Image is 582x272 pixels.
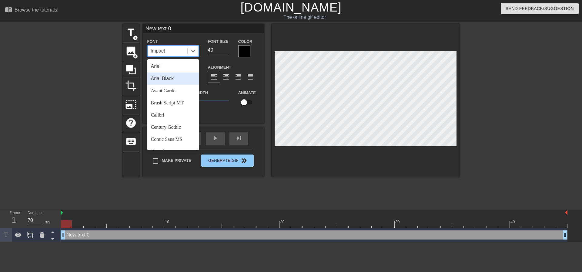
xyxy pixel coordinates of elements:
[9,215,18,226] div: 1
[125,136,137,147] span: keyboard
[201,155,253,167] button: Generate Gif
[147,60,199,73] div: Arial
[208,64,231,70] label: Alignment
[147,85,199,97] div: Avant Garde
[147,73,199,85] div: Arial Black
[125,99,137,110] span: photo_size_select_large
[210,73,218,80] span: format_align_left
[5,6,12,13] span: menu_book
[501,3,579,14] button: Send Feedback/Suggestion
[5,6,59,15] a: Browse the tutorials!
[506,5,574,12] span: Send Feedback/Suggestion
[162,158,192,164] span: Make Private
[235,134,242,142] span: skip_next
[395,219,401,225] div: 30
[147,39,158,45] label: Font
[235,73,242,80] span: format_align_right
[125,117,137,129] span: help
[147,121,199,133] div: Century Gothic
[208,39,229,45] label: Font Size
[510,219,516,225] div: 40
[125,27,137,38] span: title
[212,134,219,142] span: play_arrow
[147,145,199,158] div: Consolas
[147,133,199,145] div: Comic Sans MS
[151,47,165,55] div: Impact
[238,90,256,96] label: Animate
[197,14,413,21] div: The online gif editor
[147,109,199,121] div: Calibri
[28,211,42,215] label: Duration
[147,97,199,109] div: Brush Script MT
[45,219,50,225] div: ms
[133,54,138,59] span: add_circle
[133,35,138,40] span: add_circle
[125,45,137,57] span: image
[222,73,230,80] span: format_align_center
[280,219,286,225] div: 20
[203,157,251,164] span: Generate Gif
[565,210,567,215] img: bound-end.png
[60,232,66,238] span: drag_handle
[247,73,254,80] span: format_align_justify
[125,80,137,92] span: crop
[238,39,253,45] label: Color
[15,7,59,12] div: Browse the tutorials!
[562,232,568,238] span: drag_handle
[240,1,341,14] a: [DOMAIN_NAME]
[5,210,23,228] div: Frame
[240,157,248,164] span: double_arrow
[165,219,170,225] div: 10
